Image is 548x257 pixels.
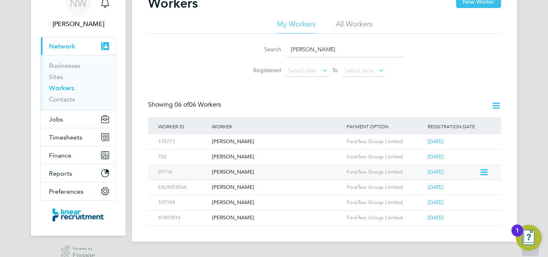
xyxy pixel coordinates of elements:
span: [DATE] [428,214,444,221]
div: Network [41,55,116,110]
div: ForeTwo Group Limited [345,134,426,149]
div: 41807816 [156,210,210,225]
span: Network [49,42,75,50]
span: Preferences [49,188,83,195]
span: 06 of [175,101,189,109]
span: Nicola Wilson [41,19,116,29]
div: ForeTwo Group Limited [345,180,426,195]
a: 107194[PERSON_NAME]ForeTwo Group Limited[DATE] [156,195,493,202]
div: [PERSON_NAME] [210,134,345,149]
div: 1 [516,231,519,241]
button: Finance [41,146,116,164]
div: 702 [156,150,210,164]
a: Workers [49,84,74,92]
button: Reports [41,164,116,182]
div: Showing [148,101,223,109]
li: My Workers [277,19,316,34]
a: 702[PERSON_NAME]ForeTwo Group Limited[DATE] [156,149,493,156]
a: Businesses [49,62,80,69]
input: Name, email or phone number [287,42,404,57]
button: Network [41,37,116,55]
span: Reports [49,170,72,177]
button: Timesheets [41,128,116,146]
span: [DATE] [428,153,444,160]
div: Worker [210,117,345,136]
span: To [330,65,340,75]
a: Sites [49,73,63,81]
span: Select date [345,67,373,74]
div: Worker ID [156,117,210,136]
div: [PERSON_NAME] [210,195,345,210]
a: Contacts [49,95,75,103]
a: 41807816[PERSON_NAME]ForeTwo Group Limited[DATE] [156,210,493,217]
span: Timesheets [49,134,82,141]
span: Jobs [49,115,63,123]
a: Go to home page [41,208,116,221]
div: 115773 [156,134,210,149]
div: [PERSON_NAME] [210,210,345,225]
div: E8UNDBNA [156,180,210,195]
div: 107194 [156,195,210,210]
li: All Workers [336,19,373,34]
span: [DATE] [428,138,444,145]
div: Registration Date [426,117,493,136]
div: [PERSON_NAME] [210,180,345,195]
div: ForeTwo Group Limited [345,150,426,164]
span: [DATE] [428,199,444,206]
div: [PERSON_NAME] [210,165,345,180]
div: ForeTwo Group Limited [345,195,426,210]
div: ForeTwo Group Limited [345,165,426,180]
label: Registered [245,67,281,74]
span: Finance [49,152,71,159]
span: [DATE] [428,168,444,175]
a: E8UNDBNA[PERSON_NAME]ForeTwo Group Limited[DATE] [156,180,493,186]
div: ForeTwo Group Limited [345,210,426,225]
button: Open Resource Center, 1 new notification [516,225,542,251]
button: Preferences [41,182,116,200]
img: linearrecruitment-logo-retina.png [53,208,104,221]
span: Powered by [73,245,95,252]
a: 97716[PERSON_NAME]ForeTwo Group Limited[DATE] [156,164,479,171]
a: 115773[PERSON_NAME]ForeTwo Group Limited[DATE] [156,134,493,141]
div: [PERSON_NAME] [210,150,345,164]
div: 97716 [156,165,210,180]
span: 06 Workers [175,101,221,109]
label: Search [245,46,281,53]
div: Payment Option [345,117,426,136]
span: [DATE] [428,184,444,190]
span: Select date [288,67,317,74]
button: Jobs [41,110,116,128]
